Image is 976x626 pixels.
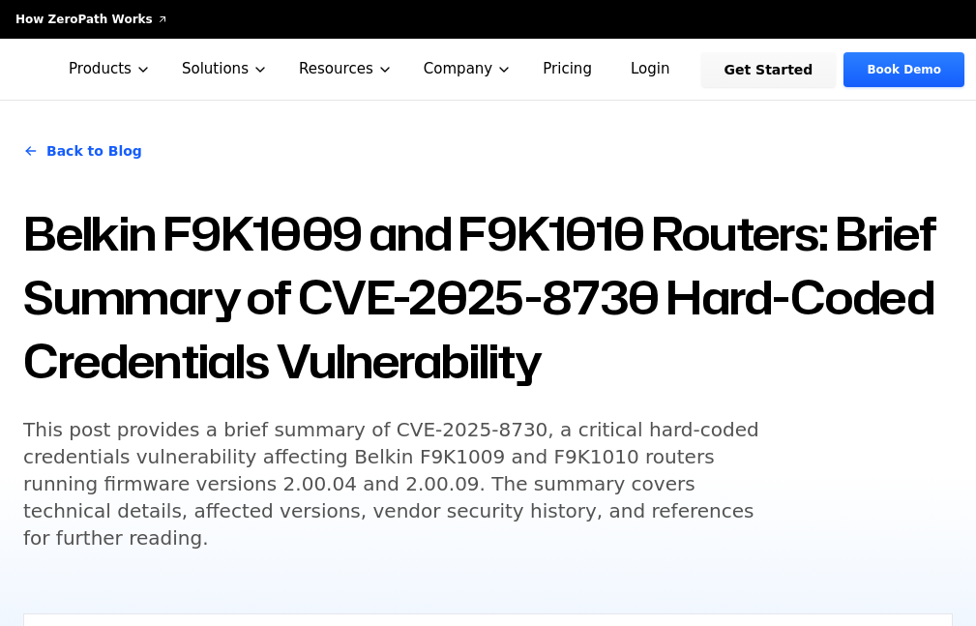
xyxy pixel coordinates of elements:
[53,39,166,100] button: Products
[23,124,142,178] a: Back to Blog
[408,39,528,100] button: Company
[166,39,283,100] button: Solutions
[15,12,153,27] span: How ZeroPath Works
[15,12,168,27] a: How ZeroPath Works
[283,39,408,100] button: Resources
[23,416,766,551] h5: This post provides a brief summary of CVE-2025-8730, a critical hard-coded credentials vulnerabil...
[607,52,694,87] a: Login
[23,201,953,393] h1: Belkin F9K1009 and F9K1010 Routers: Brief Summary of CVE-2025-8730 Hard-Coded Credentials Vulnera...
[527,39,607,100] a: Pricing
[843,52,964,87] a: Book Demo
[701,52,837,87] a: Get Started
